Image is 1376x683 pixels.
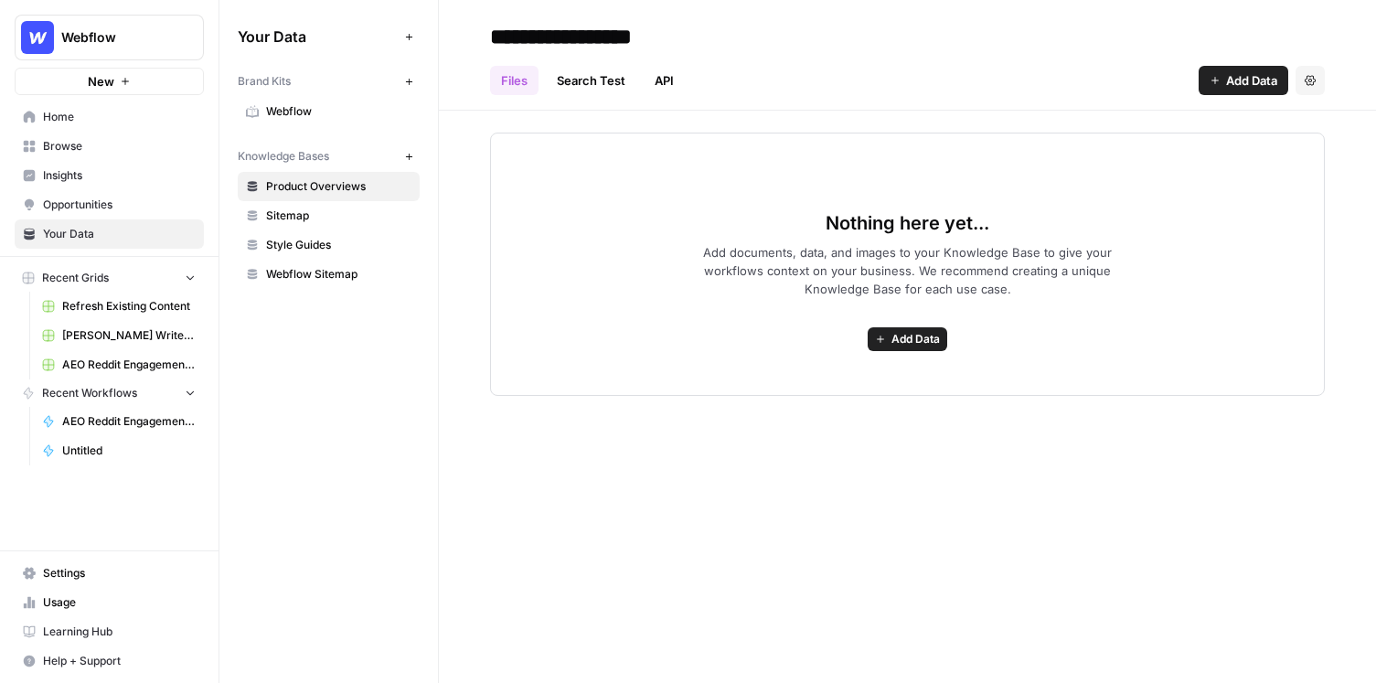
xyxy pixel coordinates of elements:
[238,172,420,201] a: Product Overviews
[34,292,204,321] a: Refresh Existing Content
[43,565,196,582] span: Settings
[34,436,204,465] a: Untitled
[62,298,196,315] span: Refresh Existing Content
[266,237,411,253] span: Style Guides
[34,350,204,379] a: AEO Reddit Engagement (5)
[266,266,411,283] span: Webflow Sitemap
[826,210,989,236] span: Nothing here yet...
[15,219,204,249] a: Your Data
[266,178,411,195] span: Product Overviews
[43,138,196,155] span: Browse
[42,270,109,286] span: Recent Grids
[34,407,204,436] a: AEO Reddit Engagement - Fork
[21,21,54,54] img: Webflow Logo
[238,148,329,165] span: Knowledge Bases
[62,413,196,430] span: AEO Reddit Engagement - Fork
[34,321,204,350] a: [PERSON_NAME] Write Informational Article
[238,230,420,260] a: Style Guides
[15,646,204,676] button: Help + Support
[490,66,539,95] a: Files
[88,72,114,91] span: New
[674,243,1142,298] span: Add documents, data, and images to your Knowledge Base to give your workflows context on your bus...
[15,588,204,617] a: Usage
[61,28,172,47] span: Webflow
[266,103,411,120] span: Webflow
[1199,66,1288,95] button: Add Data
[15,379,204,407] button: Recent Workflows
[15,161,204,190] a: Insights
[43,167,196,184] span: Insights
[15,15,204,60] button: Workspace: Webflow
[15,190,204,219] a: Opportunities
[62,357,196,373] span: AEO Reddit Engagement (5)
[62,443,196,459] span: Untitled
[15,68,204,95] button: New
[891,331,940,347] span: Add Data
[43,653,196,669] span: Help + Support
[238,97,420,126] a: Webflow
[43,226,196,242] span: Your Data
[238,26,398,48] span: Your Data
[15,264,204,292] button: Recent Grids
[15,617,204,646] a: Learning Hub
[15,559,204,588] a: Settings
[868,327,947,351] button: Add Data
[238,201,420,230] a: Sitemap
[43,197,196,213] span: Opportunities
[42,385,137,401] span: Recent Workflows
[15,102,204,132] a: Home
[238,260,420,289] a: Webflow Sitemap
[43,594,196,611] span: Usage
[238,73,291,90] span: Brand Kits
[43,624,196,640] span: Learning Hub
[266,208,411,224] span: Sitemap
[43,109,196,125] span: Home
[62,327,196,344] span: [PERSON_NAME] Write Informational Article
[644,66,685,95] a: API
[546,66,636,95] a: Search Test
[1226,71,1277,90] span: Add Data
[15,132,204,161] a: Browse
